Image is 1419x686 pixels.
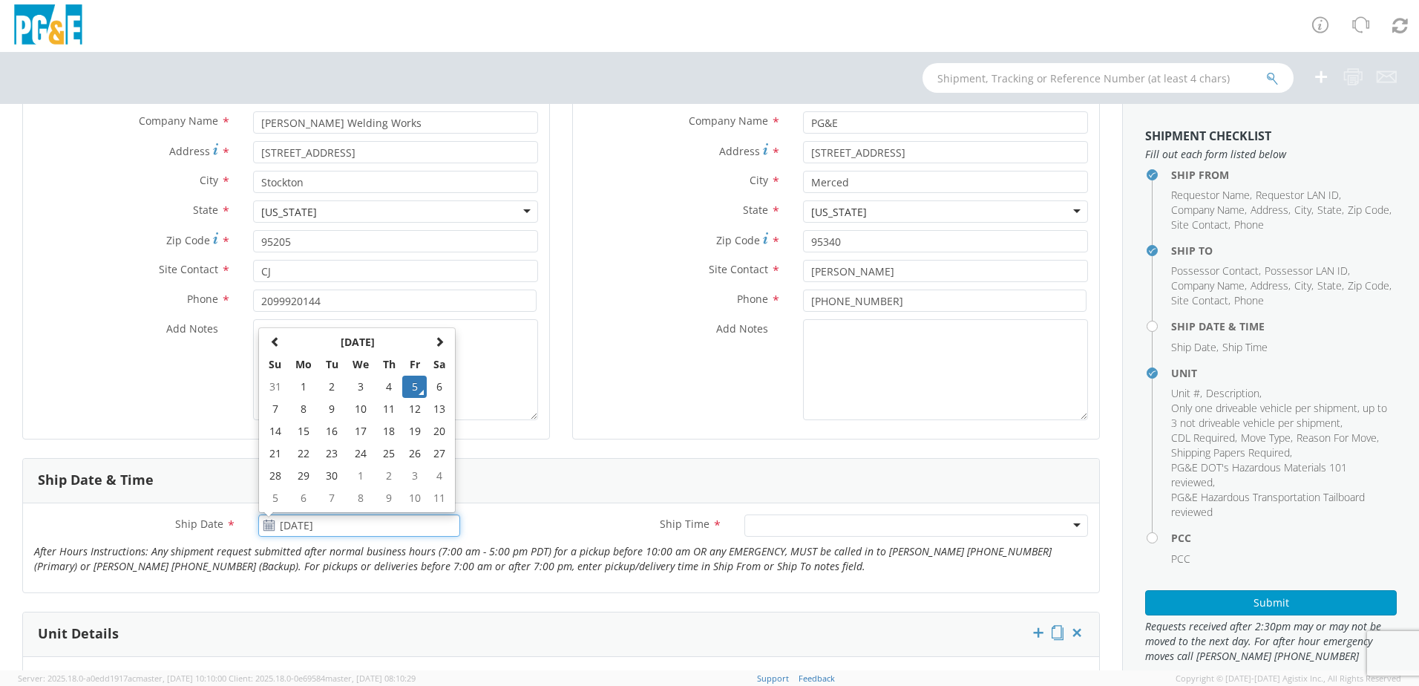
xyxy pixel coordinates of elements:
[427,420,452,442] td: 20
[1176,673,1401,685] span: Copyright © [DATE]-[DATE] Agistix Inc., All Rights Reserved
[402,442,427,465] td: 26
[1171,321,1397,332] h4: Ship Date & Time
[1171,445,1292,460] li: ,
[743,203,768,217] span: State
[1251,203,1291,218] li: ,
[1171,445,1290,460] span: Shipping Papers Required
[427,442,452,465] td: 27
[166,321,218,336] span: Add Notes
[1171,188,1250,202] span: Requestor Name
[1317,203,1344,218] li: ,
[136,673,226,684] span: master, [DATE] 10:10:00
[262,398,288,420] td: 7
[169,144,210,158] span: Address
[38,473,154,488] h3: Ship Date & Time
[1297,431,1377,445] span: Reason For Move
[1171,169,1397,180] h4: Ship From
[139,114,218,128] span: Company Name
[1251,278,1291,293] li: ,
[1256,188,1339,202] span: Requestor LAN ID
[1294,278,1314,293] li: ,
[716,321,768,336] span: Add Notes
[288,398,319,420] td: 8
[402,398,427,420] td: 12
[1171,460,1347,489] span: PG&E DOT's Hazardous Materials 101 reviewed
[345,398,376,420] td: 10
[1171,293,1230,308] li: ,
[262,487,288,509] td: 5
[660,517,709,531] span: Ship Time
[1348,278,1392,293] li: ,
[1294,278,1311,293] span: City
[719,144,760,158] span: Address
[689,114,768,128] span: Company Name
[1171,218,1228,232] span: Site Contact
[1297,431,1379,445] li: ,
[262,420,288,442] td: 14
[345,353,376,376] th: We
[1265,264,1348,278] span: Possessor LAN ID
[288,465,319,487] td: 29
[1294,203,1311,217] span: City
[1171,203,1247,218] li: ,
[434,336,445,347] span: Next Month
[288,487,319,509] td: 6
[1256,188,1341,203] li: ,
[811,205,867,220] div: [US_STATE]
[427,376,452,398] td: 6
[402,487,427,509] td: 10
[1171,203,1245,217] span: Company Name
[1171,386,1200,400] span: Unit #
[1206,386,1259,400] span: Description
[1251,278,1288,293] span: Address
[270,336,281,347] span: Previous Month
[427,465,452,487] td: 4
[288,353,319,376] th: Mo
[319,442,345,465] td: 23
[1206,386,1262,401] li: ,
[11,4,85,48] img: pge-logo-06675f144f4cfa6a6814.png
[1348,203,1389,217] span: Zip Code
[34,668,845,682] i: Drivable Instructions: Drivable is a unit that is roadworthy and can be driven over the road by a...
[402,376,427,398] td: 5
[1348,278,1389,293] span: Zip Code
[750,173,768,187] span: City
[709,262,768,276] span: Site Contact
[319,420,345,442] td: 16
[319,465,345,487] td: 30
[1348,203,1392,218] li: ,
[716,233,760,247] span: Zip Code
[1171,460,1393,490] li: ,
[1222,340,1268,354] span: Ship Time
[376,420,402,442] td: 18
[1145,147,1397,162] span: Fill out each form listed below
[262,465,288,487] td: 28
[376,353,402,376] th: Th
[1171,245,1397,256] h4: Ship To
[1171,264,1259,278] span: Possessor Contact
[1171,278,1247,293] li: ,
[1171,490,1365,519] span: PG&E Hazardous Transportation Tailboard reviewed
[1171,264,1261,278] li: ,
[1171,431,1237,445] li: ,
[1171,532,1397,543] h4: PCC
[325,673,416,684] span: master, [DATE] 08:10:29
[187,292,218,306] span: Phone
[402,465,427,487] td: 3
[319,376,345,398] td: 2
[319,398,345,420] td: 9
[1171,367,1397,379] h4: Unit
[1145,128,1271,144] strong: Shipment Checklist
[288,420,319,442] td: 15
[1171,401,1393,431] li: ,
[1171,278,1245,293] span: Company Name
[262,376,288,398] td: 31
[1317,203,1342,217] span: State
[427,398,452,420] td: 13
[376,465,402,487] td: 2
[1241,431,1291,445] span: Move Type
[34,544,1052,573] i: After Hours Instructions: Any shipment request submitted after normal business hours (7:00 am - 5...
[319,353,345,376] th: Tu
[1294,203,1314,218] li: ,
[737,292,768,306] span: Phone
